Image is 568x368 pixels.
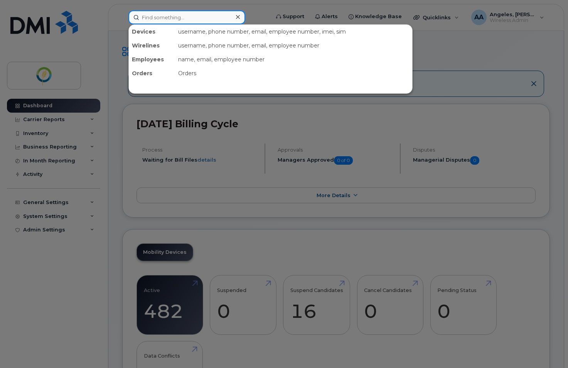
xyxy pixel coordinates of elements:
[129,52,175,66] div: Employees
[175,66,412,80] div: Orders
[129,25,175,39] div: Devices
[129,39,175,52] div: Wirelines
[175,25,412,39] div: username, phone number, email, employee number, imei, sim
[129,66,175,80] div: Orders
[175,52,412,66] div: name, email, employee number
[175,39,412,52] div: username, phone number, email, employee number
